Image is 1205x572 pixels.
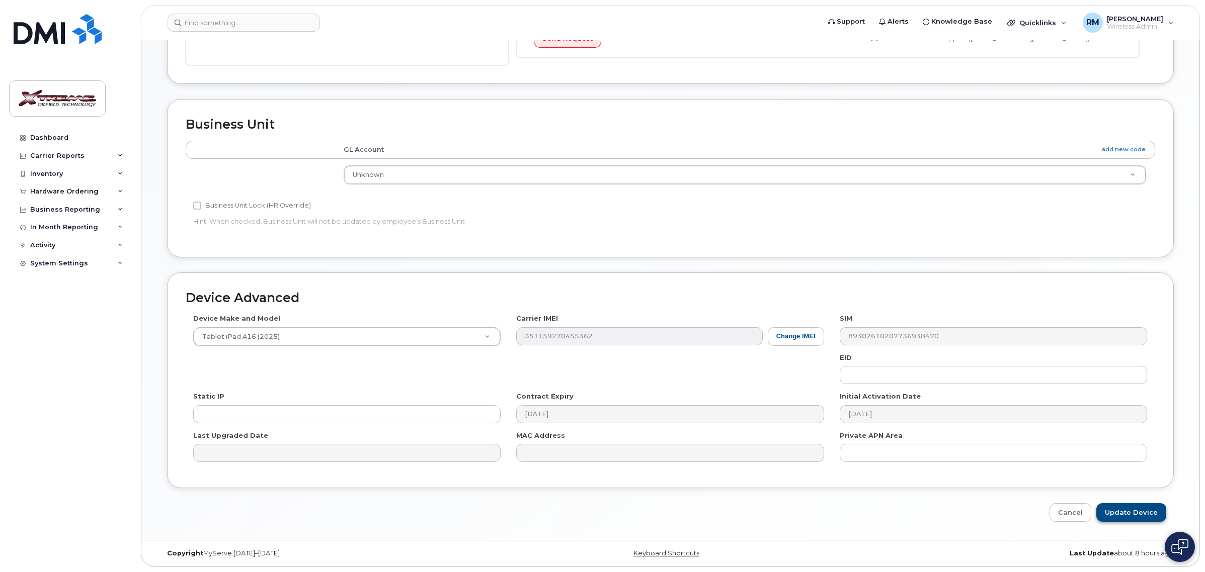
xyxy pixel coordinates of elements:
span: RM [1086,17,1099,29]
span: Unknown [353,171,384,178]
label: Private APN Area [840,431,903,440]
label: SIM [840,314,852,323]
label: Business Unit Lock (HR Override) [193,200,311,212]
span: [PERSON_NAME] [1107,15,1163,23]
a: Unknown [344,166,1146,184]
label: Device Make and Model [193,314,280,323]
label: Last Upgraded Date [193,431,268,440]
a: add new code [1102,145,1146,154]
p: Hint: When checked, Business Unit will not be updated by employee's Business Unit [193,217,824,226]
label: MAC Address [516,431,565,440]
h2: Business Unit [186,118,1155,132]
a: Knowledge Base [916,12,999,32]
label: Static IP [193,392,224,401]
span: Wireless Admin [1107,23,1163,31]
span: Tablet iPad A16 (2025) [196,332,280,341]
input: Business Unit Lock (HR Override) [193,202,201,210]
div: Reggie Mortensen [1076,13,1181,33]
a: Support [821,12,872,32]
span: Quicklinks [1019,19,1056,27]
input: Find something... [168,14,320,32]
button: Change IMEI [768,327,824,346]
a: Cancel [1050,503,1091,522]
span: Alerts [888,17,909,27]
label: Contract Expiry [516,392,574,401]
th: GL Account [335,141,1155,159]
label: Initial Activation Date [840,392,921,401]
span: Support [837,17,865,27]
label: EID [840,353,852,362]
strong: Copyright [167,549,203,557]
a: Alerts [872,12,916,32]
strong: Last Update [1070,549,1114,557]
input: Update Device [1096,503,1166,522]
label: Carrier IMEI [516,314,558,323]
img: Open chat [1171,539,1188,555]
div: about 8 hours ago [841,549,1181,557]
div: Quicklinks [1000,13,1074,33]
a: Tablet iPad A16 (2025) [194,328,500,346]
a: Keyboard Shortcuts [633,549,699,557]
h2: Device Advanced [186,291,1155,305]
div: MyServe [DATE]–[DATE] [159,549,500,557]
span: Knowledge Base [931,17,992,27]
